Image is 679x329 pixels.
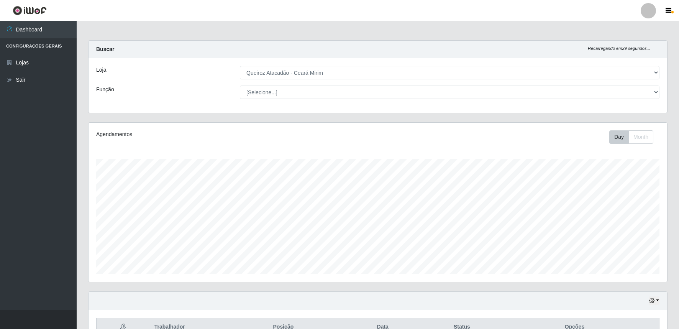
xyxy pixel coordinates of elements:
button: Day [609,130,629,144]
img: CoreUI Logo [13,6,47,15]
div: First group [609,130,653,144]
label: Função [96,86,114,94]
div: Toolbar with button groups [609,130,659,144]
strong: Buscar [96,46,114,52]
label: Loja [96,66,106,74]
div: Agendamentos [96,130,324,138]
i: Recarregando em 29 segundos... [588,46,650,51]
button: Month [628,130,653,144]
